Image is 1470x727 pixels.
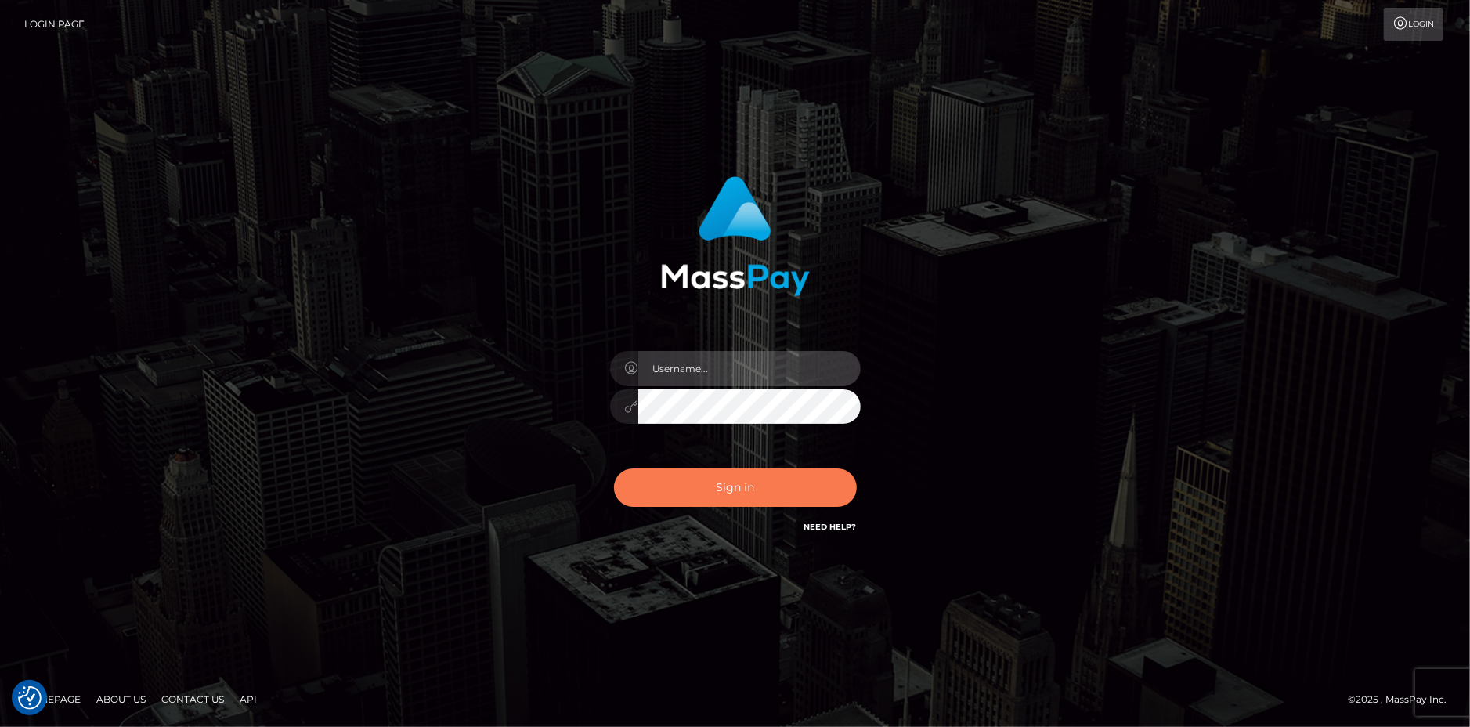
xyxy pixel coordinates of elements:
a: Need Help? [804,522,857,532]
button: Consent Preferences [18,686,42,710]
button: Sign in [614,468,857,507]
img: MassPay Login [661,176,810,296]
div: © 2025 , MassPay Inc. [1348,691,1458,708]
input: Username... [638,351,861,386]
a: Homepage [17,687,87,711]
a: API [233,687,263,711]
a: Contact Us [155,687,230,711]
a: About Us [90,687,152,711]
a: Login [1384,8,1443,41]
img: Revisit consent button [18,686,42,710]
a: Login Page [24,8,85,41]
